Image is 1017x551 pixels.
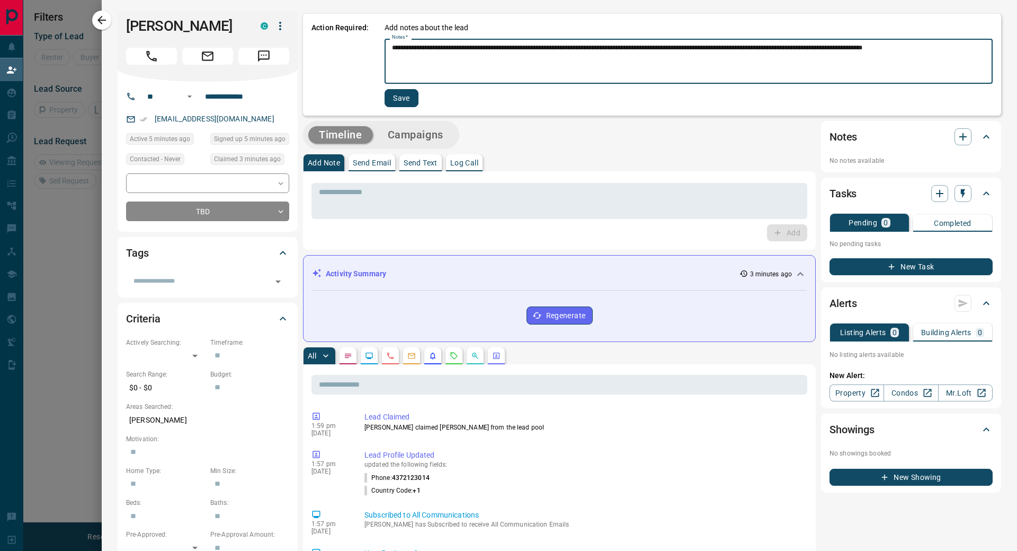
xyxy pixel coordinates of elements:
div: Tue Oct 14 2025 [210,133,289,148]
svg: Requests [450,352,458,360]
svg: Emails [407,352,416,360]
div: TBD [126,202,289,221]
p: updated the following fields: [364,461,803,468]
h2: Notes [829,128,857,145]
svg: Opportunities [471,352,479,360]
p: No showings booked [829,449,993,458]
button: Regenerate [527,307,593,325]
span: 4372123014 [392,474,430,482]
p: Pending [849,219,877,226]
p: Lead Profile Updated [364,450,803,461]
svg: Notes [344,352,352,360]
a: Property [829,384,884,401]
button: Open [271,274,286,289]
p: [DATE] [311,468,349,475]
p: New Alert: [829,370,993,381]
div: Notes [829,124,993,150]
p: Lead Claimed [364,412,803,423]
p: Log Call [450,159,478,167]
p: [DATE] [311,528,349,535]
p: [PERSON_NAME] [126,412,289,429]
span: Contacted - Never [130,154,181,164]
a: [EMAIL_ADDRESS][DOMAIN_NAME] [155,115,274,123]
div: Alerts [829,291,993,316]
h2: Criteria [126,310,160,327]
p: Phone : [364,473,430,483]
div: Criteria [126,306,289,331]
button: Campaigns [377,126,454,144]
p: 0 [893,329,897,336]
button: New Showing [829,469,993,486]
p: Action Required: [311,22,369,107]
span: Message [238,48,289,65]
p: [PERSON_NAME] claimed [PERSON_NAME] from the lead pool [364,423,803,432]
button: Timeline [308,126,373,144]
p: Budget: [210,370,289,379]
p: Beds: [126,498,205,508]
p: Baths: [210,498,289,508]
p: Home Type: [126,466,205,476]
h2: Showings [829,421,875,438]
p: Pre-Approval Amount: [210,530,289,539]
p: 0 [978,329,982,336]
p: 3 minutes ago [750,269,792,279]
h2: Tasks [829,185,857,202]
div: Tue Oct 14 2025 [126,133,205,148]
p: [DATE] [311,430,349,437]
p: Timeframe: [210,338,289,347]
p: No notes available [829,156,993,165]
p: Actively Searching: [126,338,205,347]
span: Email [182,48,233,65]
p: Motivation: [126,434,289,444]
p: No listing alerts available [829,350,993,360]
p: Country Code : [364,486,421,495]
a: Condos [884,384,938,401]
span: Signed up 5 minutes ago [214,134,286,144]
div: condos.ca [261,22,268,30]
svg: Listing Alerts [429,352,437,360]
button: New Task [829,258,993,275]
span: Active 5 minutes ago [130,134,190,144]
svg: Calls [386,352,395,360]
p: Activity Summary [326,268,386,279]
p: Areas Searched: [126,402,289,412]
svg: Agent Actions [492,352,501,360]
p: Send Text [404,159,438,167]
p: Subscribed to All Communications [364,510,803,521]
p: 1:59 pm [311,422,349,430]
p: $0 - $0 [126,379,205,397]
p: Send Email [353,159,391,167]
label: Notes [392,34,408,41]
div: Activity Summary3 minutes ago [312,264,807,284]
button: Open [183,90,196,103]
h2: Tags [126,244,148,261]
p: 0 [884,219,888,226]
a: Mr.Loft [938,384,993,401]
p: All [308,352,316,360]
span: Claimed 3 minutes ago [214,154,281,164]
p: Pre-Approved: [126,530,205,539]
div: Tasks [829,181,993,206]
p: Listing Alerts [840,329,886,336]
div: Tue Oct 14 2025 [210,153,289,168]
p: Add Note [308,159,340,167]
p: Building Alerts [921,329,971,336]
span: +1 [413,487,420,494]
p: 1:57 pm [311,520,349,528]
p: Add notes about the lead [385,22,468,33]
p: Completed [934,220,971,227]
p: 1:57 pm [311,460,349,468]
p: Search Range: [126,370,205,379]
h1: [PERSON_NAME] [126,18,245,34]
div: Tags [126,240,289,266]
div: Showings [829,417,993,442]
p: Min Size: [210,466,289,476]
p: [PERSON_NAME] has Subscribed to receive All Communication Emails [364,521,803,528]
span: Call [126,48,177,65]
svg: Email Verified [140,116,147,123]
svg: Lead Browsing Activity [365,352,373,360]
button: Save [385,89,418,107]
p: No pending tasks [829,236,993,252]
h2: Alerts [829,295,857,312]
